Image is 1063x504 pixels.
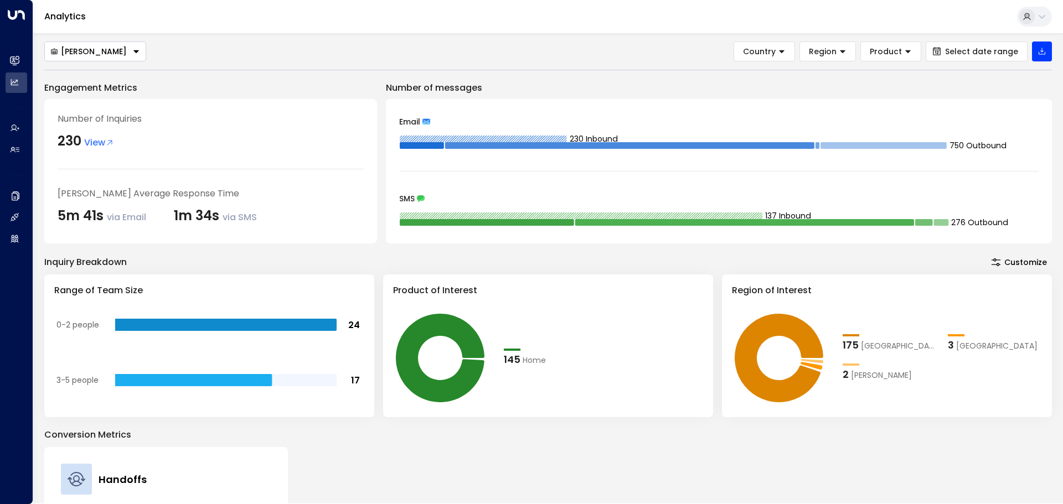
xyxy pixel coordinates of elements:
[56,319,99,330] tspan: 0-2 people
[44,256,127,269] div: Inquiry Breakdown
[56,375,99,386] tspan: 3-5 people
[50,46,127,56] div: [PERSON_NAME]
[58,112,364,126] div: Number of Inquiries
[843,337,859,352] div: 175
[861,340,937,352] span: Clinton Township
[223,211,257,224] span: via SMS
[523,355,546,366] span: Home
[44,10,86,23] a: Analytics
[734,41,795,61] button: Country
[950,140,1007,151] tspan: 750 Outbound
[58,206,146,226] div: 5m 41s
[107,211,146,224] span: via Email
[843,337,937,352] div: 175Clinton Township
[843,367,849,382] div: 2
[174,206,257,226] div: 1m 34s
[399,195,1039,202] div: SMS
[99,472,147,487] h4: Handoffs
[58,131,81,151] div: 230
[44,81,377,95] p: Engagement Metrics
[945,47,1018,56] span: Select date range
[44,41,146,61] button: [PERSON_NAME]
[843,367,937,382] div: 2Romeo
[44,428,1052,441] p: Conversion Metrics
[386,81,1052,95] p: Number of messages
[58,187,364,200] div: [PERSON_NAME] Average Response Time
[809,46,837,56] span: Region
[44,41,146,61] div: Button group with a nested menu
[393,284,703,297] h3: Product of Interest
[732,284,1042,297] h3: Region of Interest
[504,352,598,367] div: 145Home
[952,217,1009,228] tspan: 276 Outbound
[870,46,902,56] span: Product
[956,340,1038,352] span: Stewartville
[743,46,776,56] span: Country
[799,41,856,61] button: Region
[986,254,1052,270] button: Customize
[926,41,1028,61] button: Select date range
[54,284,364,297] h3: Range of Team Size
[948,337,1042,352] div: 3Stewartville
[348,319,360,331] tspan: 24
[851,370,912,381] span: Romeo
[860,41,921,61] button: Product
[570,133,618,144] tspan: 230 Inbound
[766,210,812,221] tspan: 137 Inbound
[504,352,520,367] div: 145
[84,136,114,149] span: View
[399,118,420,126] span: Email
[351,374,360,387] tspan: 17
[948,337,954,352] div: 3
